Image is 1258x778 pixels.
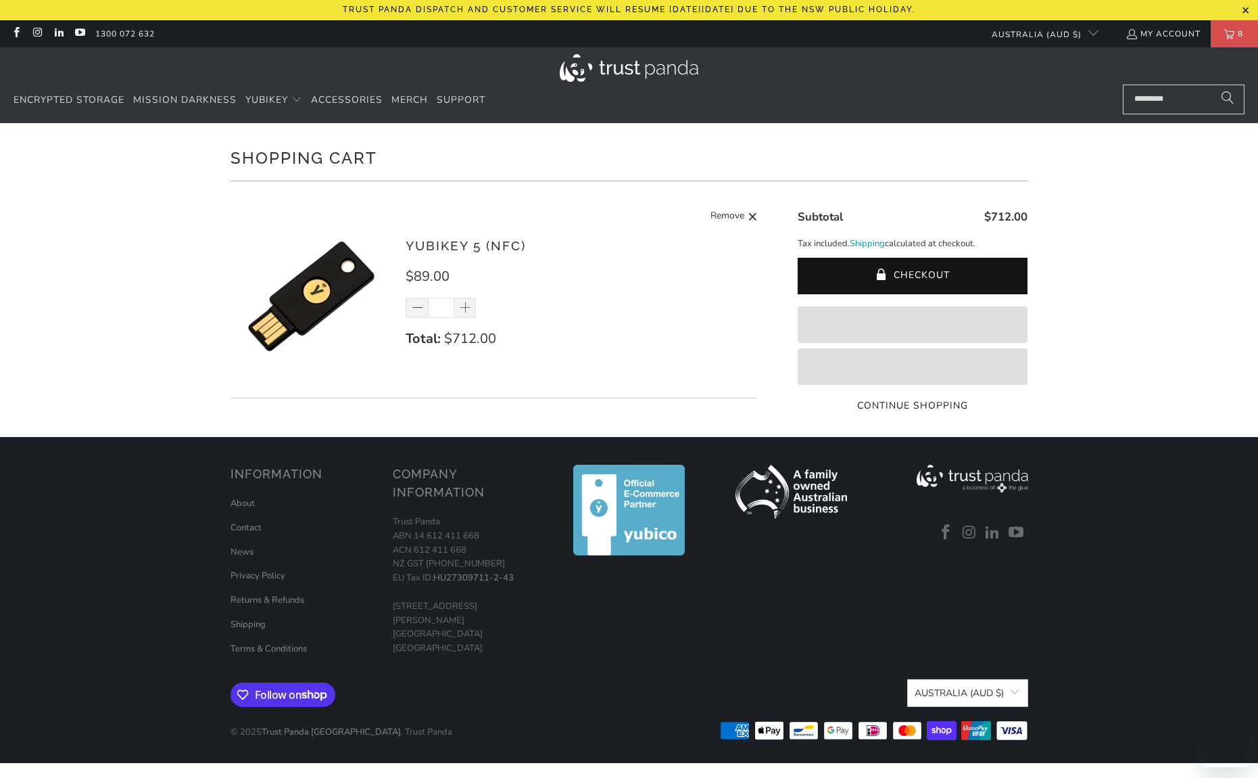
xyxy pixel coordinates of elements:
[1126,26,1201,41] a: My Account
[231,546,253,558] a: News
[1204,724,1247,767] iframe: Button to launch messaging window
[1007,524,1027,542] a: Trust Panda Australia on YouTube
[907,679,1027,707] button: Australia (AUD $)
[560,54,698,82] img: Trust Panda Australia
[31,28,43,39] a: Trust Panda Australia on Instagram
[231,215,393,377] img: YubiKey 5 (NFC)
[406,238,526,253] a: YubiKey 5 (NFC)
[437,93,485,106] span: Support
[53,28,64,39] a: Trust Panda Australia on LinkedIn
[710,208,744,225] span: Remove
[433,572,514,584] a: HU27309711-2-43
[231,594,304,606] a: Returns & Refunds
[245,93,288,106] span: YubiKey
[391,85,428,116] a: Merch
[1211,85,1244,114] button: Search
[133,93,237,106] span: Mission Darkness
[14,85,124,116] a: Encrypted Storage
[10,28,22,39] a: Trust Panda Australia on Facebook
[231,522,262,534] a: Contact
[406,267,450,285] span: $89.00
[311,85,383,116] a: Accessories
[231,643,307,655] a: Terms & Conditions
[798,237,1027,251] p: Tax included. calculated at checkout.
[437,85,485,116] a: Support
[343,5,915,14] p: Trust Panda dispatch and customer service will resume [DATE][DATE] due to the NSW public holiday.
[391,93,428,106] span: Merch
[393,515,541,656] p: Trust Panda ABN 14 612 411 668 ACN 612 411 668 NZ GST [PHONE_NUMBER] EU Tax ID: [STREET_ADDRESS][...
[95,26,155,41] a: 1300 072 632
[936,524,957,542] a: Trust Panda Australia on Facebook
[231,712,452,739] p: © 2025 . Trust Panda
[1123,85,1244,114] input: Search...
[231,618,266,631] a: Shipping
[262,726,401,738] a: Trust Panda [GEOGRAPHIC_DATA]
[1234,20,1247,47] span: 8
[850,237,885,251] a: Shipping
[959,524,979,542] a: Trust Panda Australia on Instagram
[74,28,85,39] a: Trust Panda Australia on YouTube
[231,143,1028,170] h1: Shopping Cart
[231,497,255,509] a: About
[798,209,843,225] span: Subtotal
[231,570,285,582] a: Privacy Policy
[311,93,383,106] span: Accessories
[14,93,124,106] span: Encrypted Storage
[984,209,1027,225] span: $712.00
[245,85,302,116] summary: YubiKey
[983,524,1003,542] a: Trust Panda Australia on LinkedIn
[1211,20,1258,47] a: 8
[798,398,1027,413] a: Continue Shopping
[133,85,237,116] a: Mission Darkness
[710,208,758,225] a: Remove
[14,85,485,116] nav: Translation missing: en.navigation.header.main_nav
[444,329,496,348] span: $712.00
[798,258,1027,294] button: Checkout
[406,329,441,348] strong: Total:
[981,20,1098,47] button: Australia (AUD $)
